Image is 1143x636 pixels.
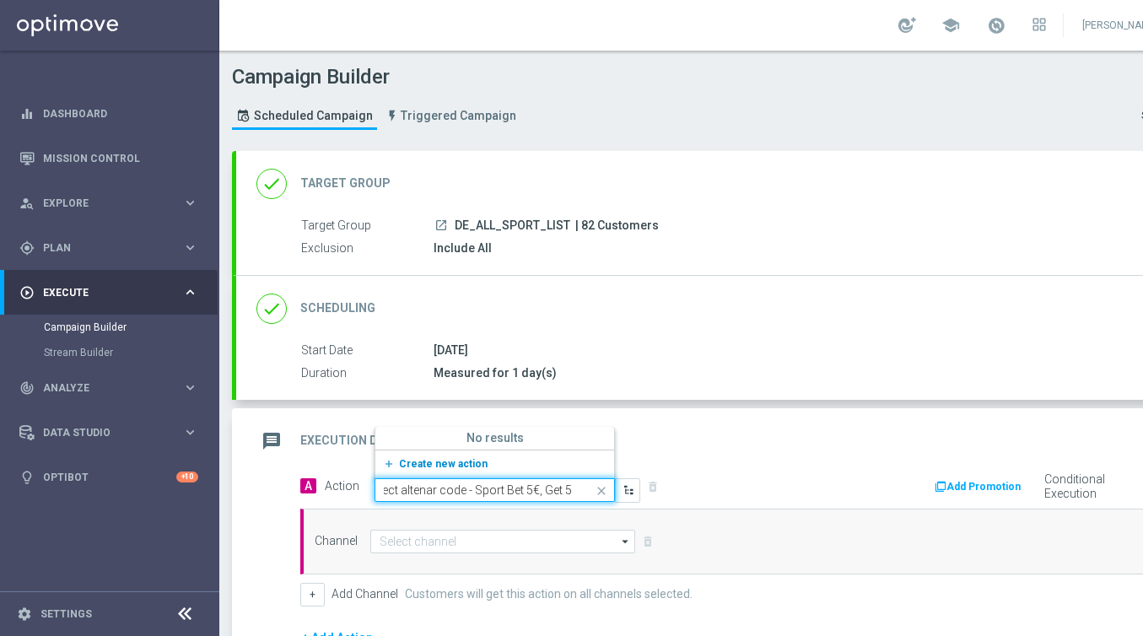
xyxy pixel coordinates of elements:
[301,218,434,234] label: Target Group
[19,285,35,300] i: play_circle_outline
[375,455,608,474] button: add_newCreate new action
[381,102,520,130] a: Triggered Campaign
[182,284,198,300] i: keyboard_arrow_right
[405,587,693,601] label: Customers will get this action on all channels selected.
[300,300,375,316] h2: Scheduling
[19,240,35,256] i: gps_fixed
[44,321,175,334] a: Campaign Builder
[256,294,287,324] i: done
[43,455,176,499] a: Optibot
[325,479,359,493] label: Action
[375,427,615,479] ng-dropdown-panel: Options list
[182,380,198,396] i: keyboard_arrow_right
[254,109,373,123] span: Scheduled Campaign
[19,285,182,300] div: Execute
[315,534,358,548] label: Channel
[182,424,198,440] i: keyboard_arrow_right
[40,609,92,619] a: Settings
[43,136,198,181] a: Mission Control
[19,136,198,181] div: Mission Control
[17,606,32,622] i: settings
[256,426,287,456] i: message
[19,425,182,440] div: Data Studio
[455,218,570,234] span: DE_ALL_SPORT_LIST
[43,383,182,393] span: Analyze
[43,91,198,136] a: Dashboard
[19,470,35,485] i: lightbulb
[232,65,525,89] h1: Campaign Builder
[933,477,1027,496] button: Add Promotion
[182,195,198,211] i: keyboard_arrow_right
[301,343,434,358] label: Start Date
[176,472,198,482] div: +10
[434,218,448,232] i: launch
[301,241,434,256] label: Exclusion
[19,196,182,211] div: Explore
[44,340,218,365] div: Stream Builder
[19,196,35,211] i: person_search
[43,428,182,438] span: Data Studio
[401,109,516,123] span: Triggered Campaign
[300,433,418,449] h2: Execution Details
[44,315,218,340] div: Campaign Builder
[19,471,199,484] button: lightbulb Optibot +10
[19,286,199,299] button: play_circle_outline Execute keyboard_arrow_right
[19,240,182,256] div: Plan
[19,152,199,165] button: Mission Control
[19,380,35,396] i: track_changes
[19,91,198,136] div: Dashboard
[43,198,182,208] span: Explore
[19,107,199,121] button: equalizer Dashboard
[232,102,377,130] a: Scheduled Campaign
[300,175,391,191] h2: Target Group
[332,587,398,601] label: Add Channel
[19,381,199,395] button: track_changes Analyze keyboard_arrow_right
[300,478,316,493] span: A
[300,583,325,606] button: +
[19,380,182,396] div: Analyze
[399,458,488,470] span: Create new action
[182,240,198,256] i: keyboard_arrow_right
[43,243,182,253] span: Plan
[256,169,287,199] i: done
[19,197,199,210] button: person_search Explore keyboard_arrow_right
[370,530,635,553] input: Select channel
[43,288,182,298] span: Execute
[19,106,35,121] i: equalizer
[44,346,175,359] a: Stream Builder
[383,458,399,470] i: add_new
[19,426,199,439] button: Data Studio keyboard_arrow_right
[301,366,434,381] label: Duration
[941,16,960,35] span: school
[19,241,199,255] button: gps_fixed Plan keyboard_arrow_right
[19,455,198,499] div: Optibot
[375,431,614,445] h5: No results
[575,218,659,234] span: | 82 Customers
[617,531,634,552] i: arrow_drop_down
